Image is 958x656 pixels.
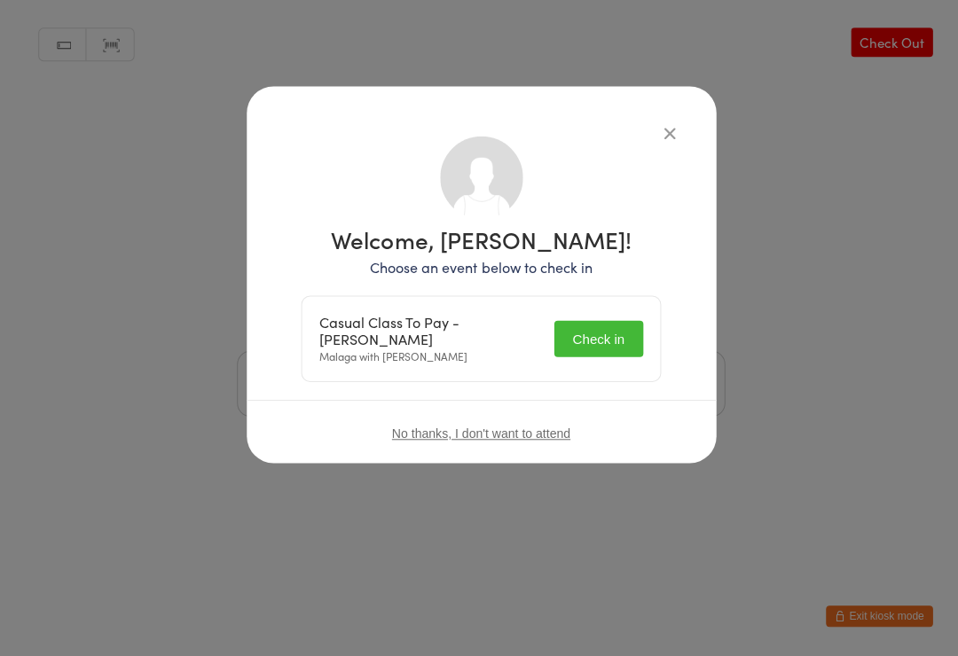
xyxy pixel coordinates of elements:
button: Check in [552,322,640,358]
h1: Welcome, [PERSON_NAME]! [300,230,658,253]
img: no_photo.png [438,138,521,221]
div: Casual Class To Pay - [PERSON_NAME] [318,315,541,348]
p: Choose an event below to check in [300,259,658,279]
button: No thanks, I don't want to attend [390,427,568,441]
div: Malaga with [PERSON_NAME] [318,315,541,365]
